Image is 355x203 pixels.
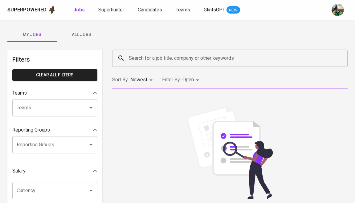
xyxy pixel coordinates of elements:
span: All Jobs [60,31,102,39]
div: Superpowered [7,6,47,14]
p: Sort By [112,76,128,83]
p: Teams [12,89,27,97]
p: Reporting Groups [12,126,50,134]
span: Teams [176,7,190,13]
img: app logo [48,5,56,14]
a: Superhunter [98,6,125,14]
span: GlintsGPT [204,7,225,13]
a: GlintsGPT NEW [204,6,240,14]
p: Filter By [162,76,180,83]
button: Clear All filters [12,69,97,81]
p: Newest [130,76,147,83]
img: eva@glints.com [332,4,344,16]
span: Candidates [138,7,162,13]
p: Salary [12,167,26,175]
div: Newest [130,74,155,86]
img: file_searching.svg [184,107,276,199]
b: Jobs [73,7,85,13]
a: Teams [176,6,191,14]
a: Jobs [73,6,86,14]
span: Superhunter [98,7,124,13]
a: Candidates [138,6,163,14]
span: Open [182,77,194,83]
div: Salary [12,165,97,177]
span: NEW [226,7,240,13]
button: Open [87,104,95,112]
button: Open [87,140,95,149]
button: Open [87,186,95,195]
div: Reporting Groups [12,124,97,136]
div: Teams [12,87,97,99]
h6: Filters [12,55,97,64]
a: Superpoweredapp logo [7,5,56,14]
div: Open [182,74,201,86]
span: Clear All filters [17,71,92,79]
span: My Jobs [11,31,53,39]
